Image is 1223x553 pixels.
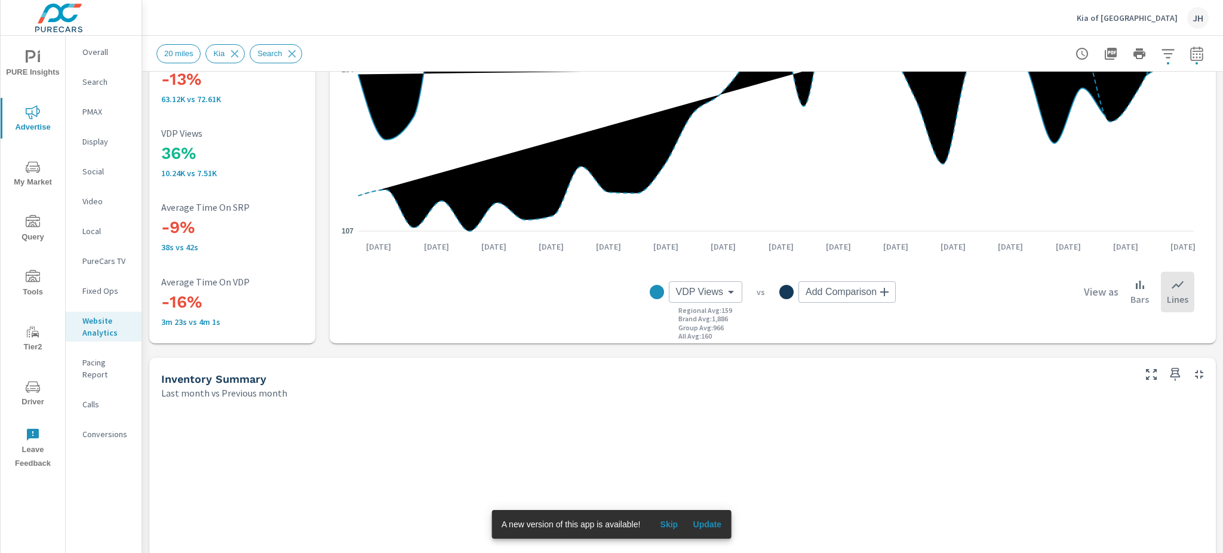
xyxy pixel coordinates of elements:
[82,225,132,237] p: Local
[82,46,132,58] p: Overall
[473,241,515,253] p: [DATE]
[342,227,354,235] text: 107
[66,73,142,91] div: Search
[66,354,142,383] div: Pacing Report
[1099,42,1123,66] button: "Export Report to PDF"
[650,515,688,534] button: Skip
[678,324,724,332] p: Group Avg : 966
[66,162,142,180] div: Social
[82,195,132,207] p: Video
[161,292,319,312] h3: -16%
[1166,365,1185,384] span: Save this to your personalized report
[66,395,142,413] div: Calls
[66,222,142,240] div: Local
[206,49,232,58] span: Kia
[530,241,572,253] p: [DATE]
[818,241,859,253] p: [DATE]
[1,36,65,475] div: nav menu
[4,215,62,244] span: Query
[66,103,142,121] div: PMAX
[875,241,917,253] p: [DATE]
[654,519,683,530] span: Skip
[66,43,142,61] div: Overall
[161,373,266,385] h5: Inventory Summary
[82,357,132,380] p: Pacing Report
[806,286,877,298] span: Add Comparison
[1105,241,1147,253] p: [DATE]
[82,285,132,297] p: Fixed Ops
[161,143,319,164] h3: 36%
[645,241,687,253] p: [DATE]
[1142,365,1161,384] button: Make Fullscreen
[66,133,142,150] div: Display
[990,241,1031,253] p: [DATE]
[82,136,132,148] p: Display
[1047,241,1089,253] p: [DATE]
[66,312,142,342] div: Website Analytics
[588,241,629,253] p: [DATE]
[678,315,728,323] p: Brand Avg : 1,886
[66,192,142,210] div: Video
[678,332,712,340] p: All Avg : 160
[4,105,62,134] span: Advertise
[66,282,142,300] div: Fixed Ops
[82,76,132,88] p: Search
[1077,13,1178,23] p: Kia of [GEOGRAPHIC_DATA]
[1190,365,1209,384] button: Minimize Widget
[342,66,354,74] text: 294
[688,515,726,534] button: Update
[161,217,319,238] h3: -9%
[161,94,319,104] p: 63,124 vs 72,614
[250,49,289,58] span: Search
[161,128,319,139] p: VDP Views
[4,160,62,189] span: My Market
[1127,42,1151,66] button: Print Report
[1162,241,1204,253] p: [DATE]
[66,425,142,443] div: Conversions
[742,287,779,297] p: vs
[702,241,744,253] p: [DATE]
[161,168,319,178] p: 10,242 vs 7,510
[1167,292,1188,306] p: Lines
[82,428,132,440] p: Conversions
[1187,7,1209,29] div: JH
[205,44,245,63] div: Kia
[4,428,62,471] span: Leave Feedback
[4,270,62,299] span: Tools
[161,276,319,287] p: Average Time On VDP
[161,202,319,213] p: Average Time On SRP
[161,317,319,327] p: 3m 23s vs 4m 1s
[798,281,896,303] div: Add Comparison
[82,315,132,339] p: Website Analytics
[678,306,732,315] p: Regional Avg : 159
[66,252,142,270] div: PureCars TV
[676,286,723,298] span: VDP Views
[82,165,132,177] p: Social
[161,69,319,90] h3: -13%
[4,50,62,79] span: PURE Insights
[82,255,132,267] p: PureCars TV
[157,49,200,58] span: 20 miles
[502,520,641,529] span: A new version of this app is available!
[760,241,802,253] p: [DATE]
[932,241,974,253] p: [DATE]
[416,241,457,253] p: [DATE]
[4,325,62,354] span: Tier2
[161,386,287,400] p: Last month vs Previous month
[669,281,742,303] div: VDP Views
[82,398,132,410] p: Calls
[82,106,132,118] p: PMAX
[693,519,721,530] span: Update
[1130,292,1149,306] p: Bars
[358,241,400,253] p: [DATE]
[161,242,319,252] p: 38s vs 42s
[250,44,302,63] div: Search
[4,380,62,409] span: Driver
[1084,286,1118,298] h6: View as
